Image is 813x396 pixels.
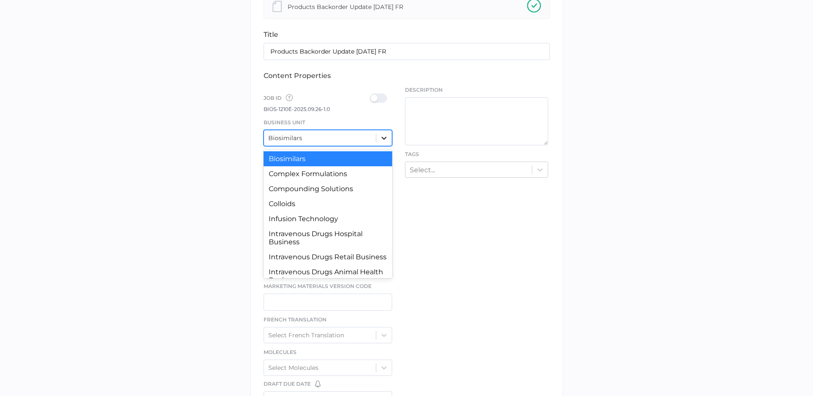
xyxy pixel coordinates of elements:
[264,30,550,39] div: title
[268,364,318,372] div: Select Molecules
[264,196,393,211] div: Colloids
[264,316,327,323] span: French Translation
[264,380,311,388] span: Draft Due Date
[264,211,393,226] div: Infusion Technology
[288,2,403,11] div: Products Backorder Update [DATE] FR
[410,165,435,174] div: Select...
[273,1,282,12] img: document-file-grey.20d19ea5.svg
[264,226,393,249] div: Intravenous Drugs Hospital Business
[264,151,393,166] div: Biosimilars
[264,349,297,355] span: Molecules
[264,264,393,288] div: Intravenous Drugs Animal Health Business
[405,151,419,157] span: Tags
[286,94,293,101] img: tooltip-default.0a89c667.svg
[264,43,550,60] input: Type the name of your content
[264,106,330,112] span: BIOS-1210E-2025.09.26-1.0
[264,249,393,264] div: Intravenous Drugs Retail Business
[268,331,344,339] div: Select French Translation
[264,72,550,80] div: content properties
[264,119,305,126] span: Business Unit
[315,381,321,387] img: bell-default.8986a8bf.svg
[264,181,393,196] div: Compounding Solutions
[405,86,548,94] span: Description
[264,283,372,289] span: Marketing Materials Version Code
[264,166,393,181] div: Complex Formulations
[268,134,302,142] div: Biosimilars
[264,93,293,105] span: Job ID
